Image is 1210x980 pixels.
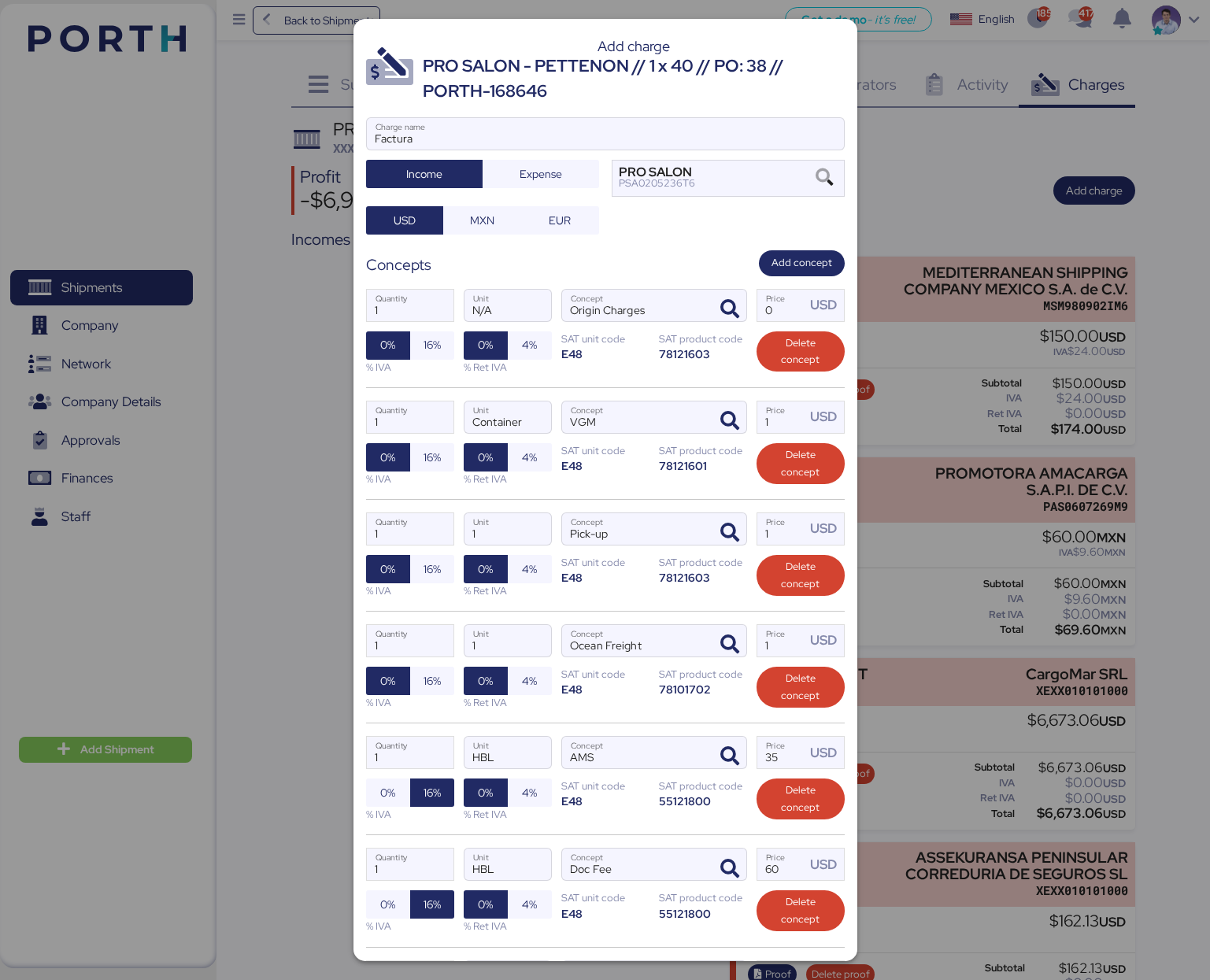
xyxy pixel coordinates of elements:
[366,360,454,375] div: % IVA
[464,625,551,656] input: Unit
[659,555,747,570] div: SAT product code
[759,250,845,276] button: Add concept
[367,513,453,545] input: Quantity
[562,401,709,433] input: Concept
[757,737,806,768] input: Price
[619,167,695,178] div: PRO SALON
[561,890,649,905] div: SAT unit code
[561,906,649,921] div: E48
[757,401,806,433] input: Price
[757,890,845,931] button: Delete concept
[561,443,649,458] div: SAT unit code
[713,741,746,774] button: ConceptConcept
[522,335,537,354] span: 4%
[508,778,552,807] button: 4%
[757,667,845,708] button: Delete concept
[561,458,649,473] div: E48
[757,513,806,545] input: Price
[810,631,843,650] div: USD
[394,211,416,230] span: USD
[464,778,508,807] button: 0%
[810,743,843,763] div: USD
[561,793,649,808] div: E48
[561,570,649,585] div: E48
[659,331,747,346] div: SAT product code
[769,670,832,704] span: Delete concept
[769,782,832,816] span: Delete concept
[464,890,508,919] button: 0%
[713,628,746,661] button: ConceptConcept
[757,625,806,656] input: Price
[659,906,747,921] div: 55121800
[508,667,552,695] button: 4%
[478,448,493,467] span: 0%
[366,667,410,695] button: 0%
[508,555,552,583] button: 4%
[757,555,845,596] button: Delete concept
[810,855,843,875] div: USD
[367,625,453,656] input: Quantity
[470,211,494,230] span: MXN
[366,919,454,934] div: % IVA
[561,331,649,346] div: SAT unit code
[757,443,845,484] button: Delete concept
[659,458,747,473] div: 78121601
[380,671,395,690] span: 0%
[464,443,508,472] button: 0%
[520,165,562,183] span: Expense
[757,849,806,880] input: Price
[464,331,508,360] button: 0%
[561,346,649,361] div: E48
[423,39,845,54] div: Add charge
[478,335,493,354] span: 0%
[464,401,551,433] input: Unit
[562,625,709,656] input: Concept
[659,570,747,585] div: 78121603
[713,293,746,326] button: ConceptConcept
[366,807,454,822] div: % IVA
[561,778,649,793] div: SAT unit code
[659,793,747,808] div: 55121800
[562,290,709,321] input: Concept
[562,849,709,880] input: Concept
[478,560,493,579] span: 0%
[478,783,493,802] span: 0%
[713,516,746,549] button: ConceptConcept
[522,671,537,690] span: 4%
[659,667,747,682] div: SAT product code
[522,560,537,579] span: 4%
[522,895,537,914] span: 4%
[410,667,454,695] button: 16%
[619,178,695,189] div: PSA0205236T6
[508,331,552,360] button: 4%
[410,890,454,919] button: 16%
[424,560,441,579] span: 16%
[380,448,395,467] span: 0%
[366,472,454,486] div: % IVA
[423,54,845,105] div: PRO SALON - PETTENON // 1 x 40 // PO: 38 // PORTH-168646
[757,331,845,372] button: Delete concept
[406,165,442,183] span: Income
[561,555,649,570] div: SAT unit code
[366,778,410,807] button: 0%
[380,335,395,354] span: 0%
[464,472,552,486] div: % Ret IVA
[464,555,508,583] button: 0%
[443,206,521,235] button: MXN
[366,331,410,360] button: 0%
[769,446,832,481] span: Delete concept
[772,254,832,272] span: Add concept
[562,737,709,768] input: Concept
[757,778,845,819] button: Delete concept
[366,253,431,276] div: Concepts
[478,895,493,914] span: 0%
[366,206,444,235] button: USD
[380,783,395,802] span: 0%
[424,783,441,802] span: 16%
[521,206,599,235] button: EUR
[769,893,832,928] span: Delete concept
[367,401,453,433] input: Quantity
[366,890,410,919] button: 0%
[380,895,395,914] span: 0%
[713,852,746,886] button: ConceptConcept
